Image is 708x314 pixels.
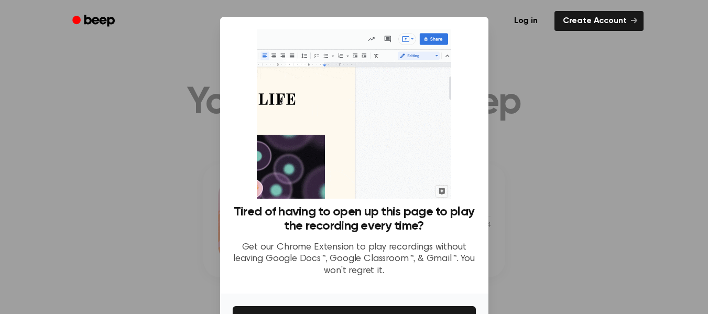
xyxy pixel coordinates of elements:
[233,205,476,233] h3: Tired of having to open up this page to play the recording every time?
[65,11,124,31] a: Beep
[504,9,548,33] a: Log in
[257,29,451,199] img: Beep extension in action
[233,242,476,277] p: Get our Chrome Extension to play recordings without leaving Google Docs™, Google Classroom™, & Gm...
[554,11,644,31] a: Create Account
